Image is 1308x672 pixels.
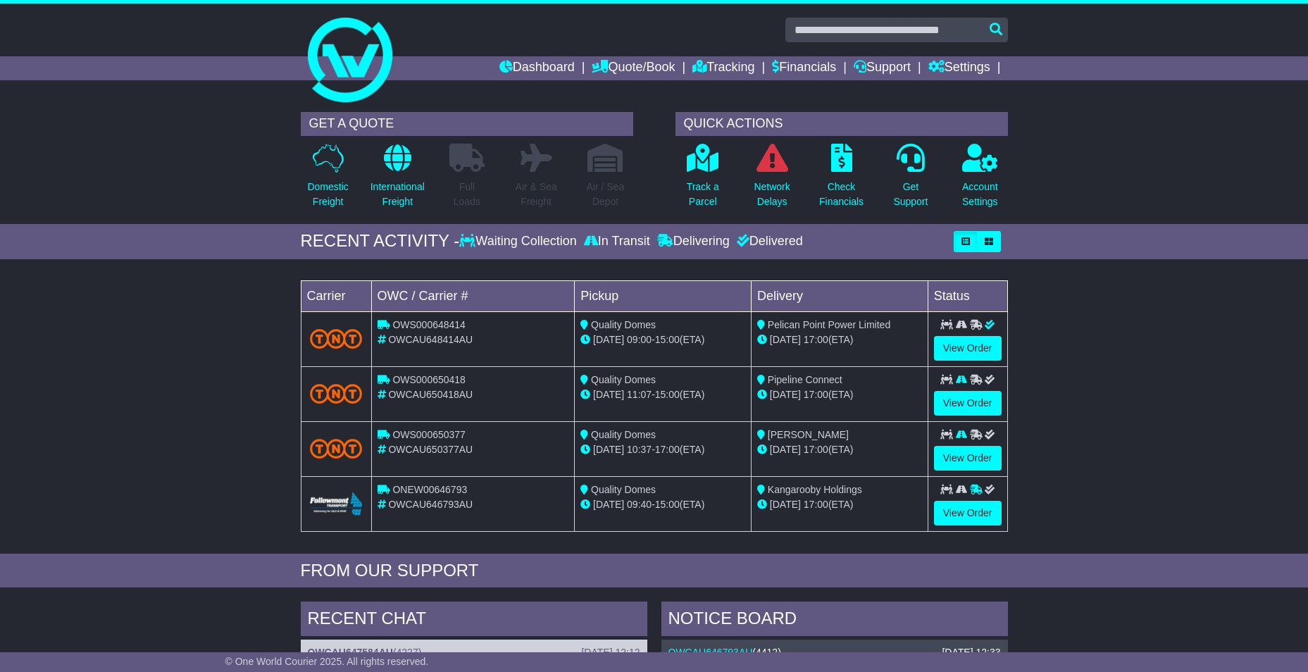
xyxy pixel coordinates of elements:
[310,492,363,516] img: Followmont_Transport.png
[655,499,680,510] span: 15:00
[757,387,922,402] div: (ETA)
[499,56,575,80] a: Dashboard
[392,374,466,385] span: OWS000650418
[370,143,425,217] a: InternationalFreight
[668,647,1001,659] div: ( )
[770,499,801,510] span: [DATE]
[655,444,680,455] span: 17:00
[580,332,745,347] div: - (ETA)
[928,56,990,80] a: Settings
[580,497,745,512] div: - (ETA)
[892,143,928,217] a: GetSupport
[768,484,862,495] span: Kangarooby Holdings
[591,429,656,440] span: Quality Domes
[593,334,624,345] span: [DATE]
[772,56,836,80] a: Financials
[754,180,790,209] p: Network Delays
[371,280,575,311] td: OWC / Carrier #
[751,280,928,311] td: Delivery
[627,334,652,345] span: 09:00
[591,484,656,495] span: Quality Domes
[804,334,828,345] span: 17:00
[757,497,922,512] div: (ETA)
[655,334,680,345] span: 15:00
[854,56,911,80] a: Support
[692,56,754,80] a: Tracking
[581,647,640,659] div: [DATE] 12:12
[934,501,1002,525] a: View Order
[756,647,778,658] span: 4412
[687,180,719,209] p: Track a Parcel
[770,444,801,455] span: [DATE]
[516,180,557,209] p: Air & Sea Freight
[593,444,624,455] span: [DATE]
[655,389,680,400] span: 15:00
[942,647,1000,659] div: [DATE] 12:33
[934,336,1002,361] a: View Order
[627,389,652,400] span: 11:07
[449,180,485,209] p: Full Loads
[661,602,1008,640] div: NOTICE BOARD
[310,329,363,348] img: TNT_Domestic.png
[392,484,467,495] span: ONEW00646793
[310,384,363,403] img: TNT_Domestic.png
[804,444,828,455] span: 17:00
[934,446,1002,471] a: View Order
[306,143,349,217] a: DomesticFreight
[768,374,842,385] span: Pipeline Connect
[934,391,1002,416] a: View Order
[301,112,633,136] div: GET A QUOTE
[804,389,828,400] span: 17:00
[893,180,928,209] p: Get Support
[575,280,752,311] td: Pickup
[301,231,460,251] div: RECENT ACTIVITY -
[627,499,652,510] span: 09:40
[770,389,801,400] span: [DATE]
[580,387,745,402] div: - (ETA)
[928,280,1007,311] td: Status
[301,602,647,640] div: RECENT CHAT
[310,439,363,458] img: TNT_Domestic.png
[961,143,999,217] a: AccountSettings
[388,499,473,510] span: OWCAU646793AU
[591,374,656,385] span: Quality Domes
[654,234,733,249] div: Delivering
[818,143,864,217] a: CheckFinancials
[591,319,656,330] span: Quality Domes
[307,180,348,209] p: Domestic Freight
[757,442,922,457] div: (ETA)
[733,234,803,249] div: Delivered
[593,389,624,400] span: [DATE]
[301,561,1008,581] div: FROM OUR SUPPORT
[686,143,720,217] a: Track aParcel
[768,429,849,440] span: [PERSON_NAME]
[388,389,473,400] span: OWCAU650418AU
[388,334,473,345] span: OWCAU648414AU
[819,180,864,209] p: Check Financials
[770,334,801,345] span: [DATE]
[675,112,1008,136] div: QUICK ACTIONS
[388,444,473,455] span: OWCAU650377AU
[592,56,675,80] a: Quote/Book
[753,143,790,217] a: NetworkDelays
[627,444,652,455] span: 10:37
[225,656,429,667] span: © One World Courier 2025. All rights reserved.
[580,442,745,457] div: - (ETA)
[370,180,425,209] p: International Freight
[392,319,466,330] span: OWS000648414
[962,180,998,209] p: Account Settings
[593,499,624,510] span: [DATE]
[768,319,890,330] span: Pelican Point Power Limited
[397,647,418,658] span: 4227
[804,499,828,510] span: 17:00
[668,647,753,658] a: OWCAU646793AU
[757,332,922,347] div: (ETA)
[301,280,371,311] td: Carrier
[308,647,640,659] div: ( )
[580,234,654,249] div: In Transit
[587,180,625,209] p: Air / Sea Depot
[459,234,580,249] div: Waiting Collection
[392,429,466,440] span: OWS000650377
[308,647,393,658] a: OWCAU647584AU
